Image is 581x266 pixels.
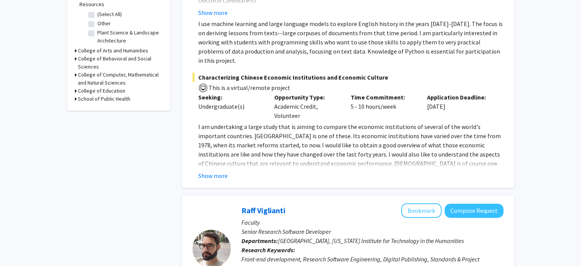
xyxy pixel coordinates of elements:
[78,55,163,71] h3: College of Behavioral and Social Sciences
[241,218,503,227] p: Faculty
[351,93,416,102] p: Time Commitment:
[274,93,339,102] p: Opportunity Type:
[208,84,290,91] span: This is a virtual/remote project
[198,93,263,102] p: Seeking:
[198,171,228,180] button: Show more
[445,204,503,218] button: Compose Request to Raff Viglianti
[241,206,285,215] a: Raff Viglianti
[241,246,295,254] b: Research Keywords:
[78,87,125,95] h3: College of Education
[78,71,163,87] h3: College of Computer, Mathematical and Natural Sciences
[401,203,442,218] button: Add Raff Viglianti to Bookmarks
[269,93,345,120] div: Academic Credit, Volunteer
[78,47,148,55] h3: College of Arts and Humanities
[421,93,498,120] div: [DATE]
[198,122,503,177] p: I am undertaking a large study that is aiming to compare the economic institutions of several of ...
[97,29,161,45] label: Plant Science & Landscape Architecture
[345,93,421,120] div: 5 - 10 hours/week
[6,232,32,260] iframe: Chat
[241,227,503,236] p: Senior Research Software Developer
[193,73,503,82] span: Characterizing Chinese Economic Institutions and Economic Culture
[241,237,278,245] b: Departments:
[97,10,122,18] label: (Select All)
[427,93,492,102] p: Application Deadline:
[97,20,111,28] label: Other
[278,237,464,245] span: [GEOGRAPHIC_DATA], [US_STATE] Institute for Technology in the Humanities
[198,102,263,111] div: Undergraduate(s)
[78,95,130,103] h3: School of Public Health
[198,8,228,17] button: Show more
[198,19,503,65] p: I use machine learning and large language models to explore English history in the years [DATE]-[...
